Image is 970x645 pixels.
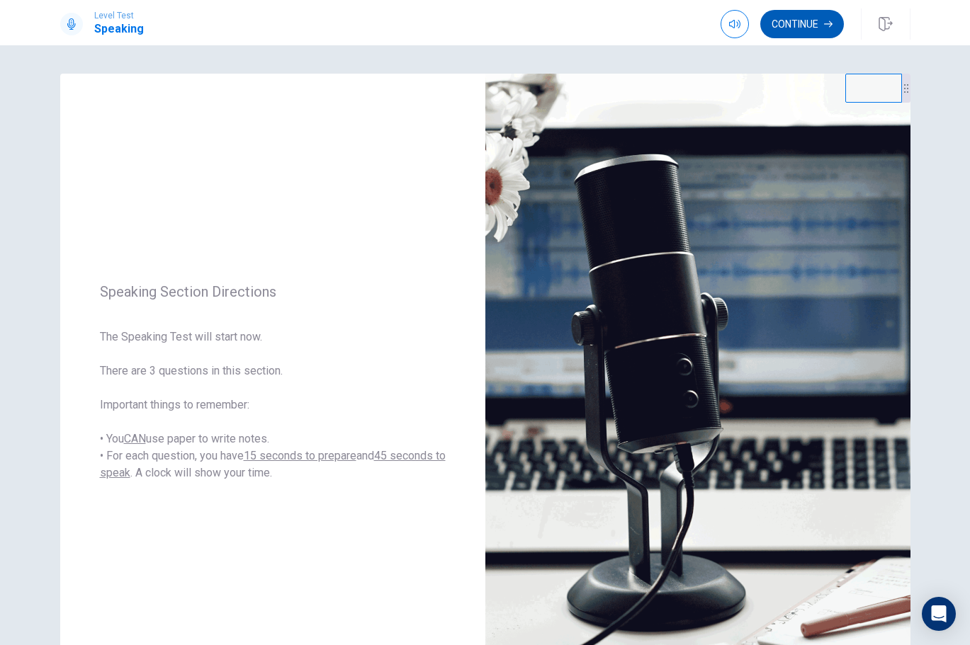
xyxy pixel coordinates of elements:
[760,10,844,38] button: Continue
[100,329,446,481] span: The Speaking Test will start now. There are 3 questions in this section. Important things to reme...
[100,283,446,300] span: Speaking Section Directions
[94,11,144,21] span: Level Test
[94,21,144,38] h1: Speaking
[124,432,146,445] u: CAN
[244,449,356,462] u: 15 seconds to prepare
[922,597,956,631] div: Open Intercom Messenger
